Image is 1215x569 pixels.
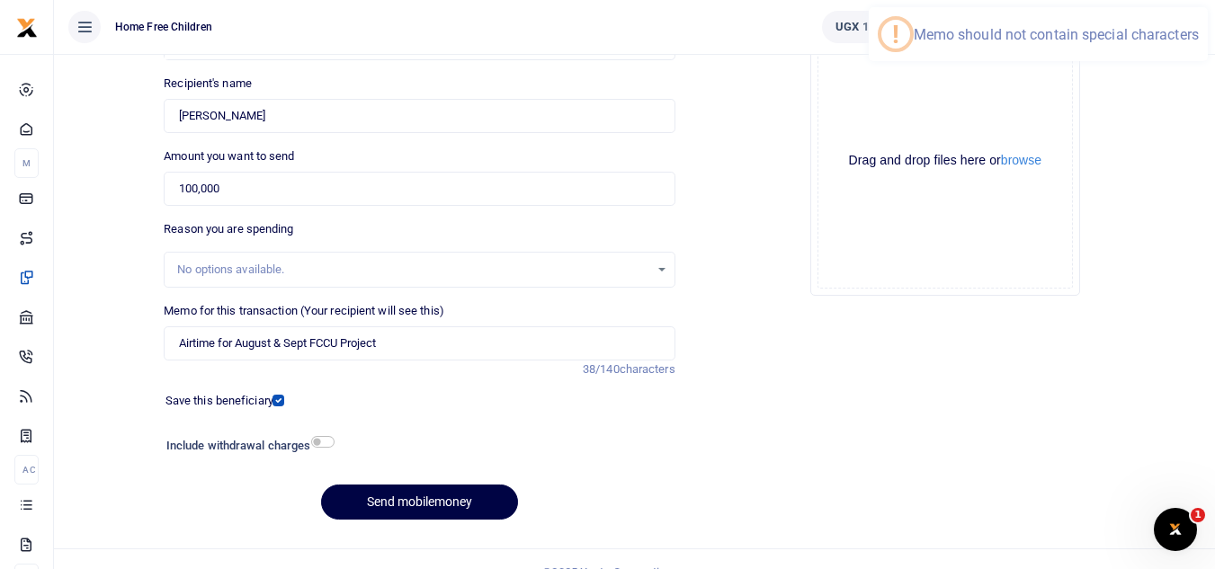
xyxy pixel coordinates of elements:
li: Ac [14,455,39,485]
input: Enter extra information [164,326,675,360]
label: Memo for this transaction (Your recipient will see this) [164,302,444,320]
label: Recipient's name [164,75,252,93]
img: logo-small [16,17,38,39]
span: 38/140 [583,362,620,376]
div: Memo should not contain special characters [914,26,1199,43]
div: File Uploader [810,26,1080,296]
li: Wallet ballance [815,11,939,43]
span: characters [620,362,675,376]
span: Home Free Children [108,19,219,35]
div: No options available. [177,261,648,279]
button: Send mobilemoney [321,485,518,520]
label: Save this beneficiary [165,392,273,410]
input: UGX [164,172,675,206]
span: 1 [1191,508,1205,522]
a: UGX 10,218,300 [822,11,932,43]
button: browse [1001,154,1041,166]
h6: Include withdrawal charges [166,439,326,453]
a: logo-small logo-large logo-large [16,20,38,33]
label: Amount you want to send [164,147,294,165]
div: Drag and drop files here or [818,152,1072,169]
input: Loading name... [164,99,675,133]
li: M [14,148,39,178]
div: ! [892,20,899,49]
iframe: Intercom live chat [1154,508,1197,551]
label: Reason you are spending [164,220,293,238]
span: UGX 10,218,300 [835,18,918,36]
